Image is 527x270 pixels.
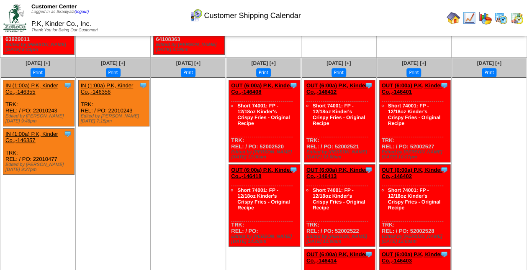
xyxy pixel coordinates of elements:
a: OUT (6:00a) P.K, Kinder Co.,-146418 [231,167,292,179]
button: Print [332,68,346,77]
img: Tooltip [64,130,72,138]
a: OUT (6:00a) P.K, Kinder Co.,-146401 [382,82,442,95]
a: IN (1:00a) P.K, Kinder Co.,-146357 [5,131,58,143]
div: TRK: REL: / PO: 52002528 [379,165,450,247]
button: Print [482,68,496,77]
span: Thank You for Being Our Customer! [31,28,98,33]
img: calendarprod.gif [494,11,508,25]
img: Tooltip [289,81,298,89]
div: TRK: REL: / PO: 22010477 [3,129,75,175]
div: Edited by [PERSON_NAME] [DATE] 9:27pm [5,162,74,172]
div: TRK: REL: / PO: 52002520 [229,80,300,162]
div: Edited by [PERSON_NAME] [DATE] 12:00am [231,150,300,160]
img: Tooltip [139,81,147,89]
span: Logged in as Skadiyala [31,10,89,14]
img: graph.gif [478,11,492,25]
div: Edited by [PERSON_NAME] [DATE] 12:00am [306,234,375,244]
a: (logout) [75,10,89,14]
img: Tooltip [365,250,373,258]
button: Print [181,68,195,77]
a: OUT (6:00a) P.K, Kinder Co.,-146408 [231,82,292,95]
img: Tooltip [440,81,448,89]
img: Tooltip [440,166,448,174]
img: Tooltip [365,166,373,174]
a: Short 74001: FP - 12/18oz Kinder's Crispy Fries - Original Recipe [313,187,365,211]
img: Tooltip [440,250,448,258]
a: OUT (6:00a) P.K, Kinder Co.,-146412 [306,82,367,95]
img: ZoRoCo_Logo(Green%26Foil)%20jpg.webp [3,4,26,32]
button: Print [31,68,45,77]
a: Short 74001: FP - 12/18oz Kinder's Crispy Fries - Original Recipe [237,103,290,126]
div: TRK: REL: / PO: [229,165,300,247]
div: Edited by [PERSON_NAME] [DATE] 9:48pm [5,114,74,124]
div: Edited by [PERSON_NAME] [DATE] 10:27pm [382,150,450,160]
img: Tooltip [289,166,298,174]
button: Print [406,68,421,77]
span: P.K, Kinder Co., Inc. [31,20,91,28]
div: Edited by [PERSON_NAME] [DATE] 12:00am [306,150,375,160]
div: TRK: REL: / PO: 52002521 [304,80,375,162]
a: Short 74001: FP - 12/18oz Kinder's Crispy Fries - Original Recipe [313,103,365,126]
a: OUT (6:00a) P.K, Kinder Co.,-146403 [382,251,442,264]
a: OUT (6:00a) P.K, Kinder Co.,-146413 [306,167,367,179]
div: TRK: REL: / PO: 52002527 [379,80,450,162]
div: Edited by [PERSON_NAME] [DATE] 7:15pm [81,114,149,124]
a: [DATE] [+] [402,60,426,66]
span: Customer Shipping Calendar [204,11,301,20]
a: [DATE] [+] [326,60,351,66]
img: home.gif [447,11,460,25]
button: Print [256,68,271,77]
a: OUT (6:00a) P.K, Kinder Co.,-146402 [382,167,442,179]
img: Tooltip [365,81,373,89]
a: Short 74001: FP - 12/18oz Kinder's Crispy Fries - Original Recipe [388,187,440,211]
a: [DATE] [+] [251,60,275,66]
a: IN (1:00a) P.K, Kinder Co.,-146356 [81,82,134,95]
div: Edited by [PERSON_NAME] [DATE] 12:00am [382,234,450,244]
a: OUT (6:00a) P.K, Kinder Co.,-146414 [306,251,367,264]
img: line_graph.gif [463,11,476,25]
div: TRK: REL: / PO: 22010243 [3,80,75,126]
div: Edited by [PERSON_NAME] [DATE] 4:19pm [156,42,224,52]
button: Print [106,68,121,77]
img: calendarcustomer.gif [189,9,203,22]
img: Tooltip [64,81,72,89]
div: Edited by [PERSON_NAME] [DATE] 8:43pm [5,42,74,52]
a: [DATE] [+] [101,60,125,66]
a: IN (1:00a) P.K, Kinder Co.,-146355 [5,82,58,95]
div: Edited by [PERSON_NAME] [DATE] 10:28pm [231,234,300,244]
div: TRK: REL: / PO: 22010243 [78,80,149,126]
a: Short 74001: FP - 12/18oz Kinder's Crispy Fries - Original Recipe [237,187,290,211]
a: [DATE] [+] [477,60,501,66]
div: TRK: REL: / PO: 52002522 [304,165,375,247]
span: Customer Center [31,3,77,10]
img: calendarinout.gif [510,11,524,25]
a: [DATE] [+] [176,60,201,66]
a: Short 74001: FP - 12/18oz Kinder's Crispy Fries - Original Recipe [388,103,440,126]
a: [DATE] [+] [26,60,50,66]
